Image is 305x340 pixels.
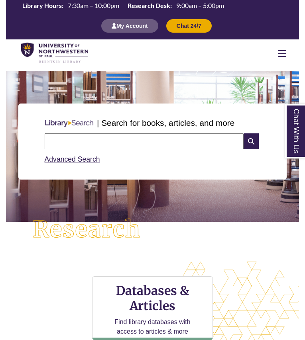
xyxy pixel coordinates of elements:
[68,2,119,9] span: 7:30am – 10:00pm
[124,1,173,10] th: Research Desk:
[166,19,212,33] button: Chat 24/7
[41,117,97,130] img: Libary Search
[101,22,158,29] a: My Account
[19,1,65,10] th: Library Hours:
[176,2,224,9] span: 9:00am – 5:00pm
[244,133,259,149] i: Search
[92,276,213,340] a: Databases & Articles Find library databases with access to articles & more
[110,317,196,336] p: Find library databases with access to articles & more
[97,117,234,129] p: | Search for books, articles, and more
[166,22,212,29] a: Chat 24/7
[21,43,88,64] img: UNWSP Library Logo
[19,1,227,11] a: Hours Today
[19,1,227,10] table: Hours Today
[45,155,100,163] a: Advanced Search
[101,19,158,33] button: My Account
[21,207,153,252] img: Research
[99,283,207,313] h3: Databases & Articles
